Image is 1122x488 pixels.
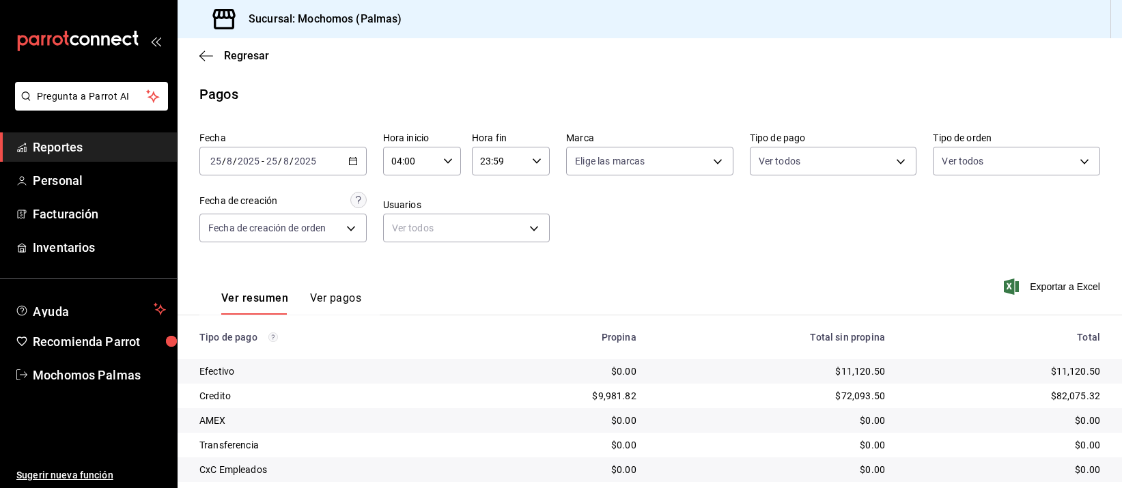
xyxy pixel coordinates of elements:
[942,154,983,168] span: Ver todos
[33,238,166,257] span: Inventarios
[575,154,645,168] span: Elige las marcas
[658,463,885,476] div: $0.00
[10,99,168,113] a: Pregunta a Parrot AI
[199,194,277,208] div: Fecha de creación
[33,171,166,190] span: Personal
[266,156,278,167] input: --
[268,332,278,342] svg: Los pagos realizados con Pay y otras terminales son montos brutos.
[933,133,1100,143] label: Tipo de orden
[33,138,166,156] span: Reportes
[150,35,161,46] button: open_drawer_menu
[233,156,237,167] span: /
[221,291,361,315] div: navigation tabs
[199,438,453,452] div: Transferencia
[199,389,453,403] div: Credito
[33,301,148,317] span: Ayuda
[907,414,1100,427] div: $0.00
[907,463,1100,476] div: $0.00
[199,84,238,104] div: Pagos
[658,389,885,403] div: $72,093.50
[475,389,636,403] div: $9,981.82
[238,11,402,27] h3: Sucursal: Mochomos (Palmas)
[33,366,166,384] span: Mochomos Palmas
[199,364,453,378] div: Efectivo
[907,438,1100,452] div: $0.00
[226,156,233,167] input: --
[658,414,885,427] div: $0.00
[278,156,282,167] span: /
[262,156,264,167] span: -
[237,156,260,167] input: ----
[475,332,636,343] div: Propina
[310,291,361,315] button: Ver pagos
[383,133,461,143] label: Hora inicio
[475,364,636,378] div: $0.00
[199,133,367,143] label: Fecha
[15,82,168,111] button: Pregunta a Parrot AI
[907,364,1100,378] div: $11,120.50
[221,291,288,315] button: Ver resumen
[199,414,453,427] div: AMEX
[658,438,885,452] div: $0.00
[199,332,453,343] div: Tipo de pago
[907,332,1100,343] div: Total
[210,156,222,167] input: --
[475,463,636,476] div: $0.00
[199,463,453,476] div: CxC Empleados
[907,389,1100,403] div: $82,075.32
[475,414,636,427] div: $0.00
[33,332,166,351] span: Recomienda Parrot
[290,156,294,167] span: /
[224,49,269,62] span: Regresar
[658,332,885,343] div: Total sin propina
[1007,278,1100,295] button: Exportar a Excel
[208,221,326,235] span: Fecha de creación de orden
[472,133,550,143] label: Hora fin
[759,154,800,168] span: Ver todos
[750,133,917,143] label: Tipo de pago
[294,156,317,167] input: ----
[37,89,147,104] span: Pregunta a Parrot AI
[199,49,269,62] button: Regresar
[566,133,733,143] label: Marca
[283,156,290,167] input: --
[16,468,166,483] span: Sugerir nueva función
[658,364,885,378] div: $11,120.50
[222,156,226,167] span: /
[383,214,550,242] div: Ver todos
[383,200,550,210] label: Usuarios
[33,205,166,223] span: Facturación
[475,438,636,452] div: $0.00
